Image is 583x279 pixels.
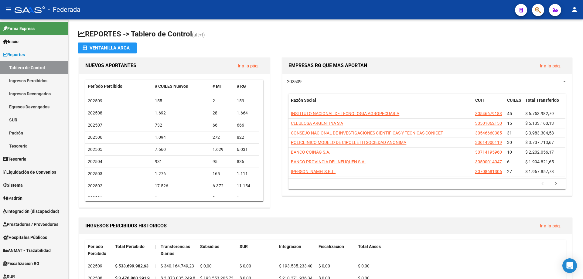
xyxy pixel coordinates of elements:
[3,195,22,202] span: Padrón
[505,94,523,114] datatable-header-cell: CUILES
[356,240,561,260] datatable-header-cell: Total Anses
[475,121,502,126] span: 30501062150
[88,183,102,188] span: 202502
[507,159,510,164] span: 6
[213,195,232,202] div: 0
[88,171,102,176] span: 202503
[358,244,381,249] span: Total Anses
[213,182,232,189] div: 6.372
[88,123,102,128] span: 202507
[237,146,256,153] div: 6.031
[155,182,208,189] div: 17.526
[155,158,208,165] div: 931
[316,240,356,260] datatable-header-cell: Fiscalización
[88,147,102,152] span: 202505
[115,244,145,249] span: Total Percibido
[113,240,152,260] datatable-header-cell: Total Percibido
[161,264,194,268] span: $ 340.164.749,23
[5,6,12,13] mat-icon: menu
[155,264,155,268] span: |
[78,29,573,40] h1: REPORTES -> Tablero de Control
[3,25,35,32] span: Firma Express
[213,110,232,117] div: 28
[233,60,264,71] button: Ir a la pág.
[83,43,132,53] div: Ventanilla ARCA
[88,84,122,89] span: Período Percibido
[213,122,232,129] div: 66
[507,111,512,116] span: 45
[88,196,102,200] span: 202501
[525,150,554,155] span: $ 2.202.056,17
[85,80,152,93] datatable-header-cell: Período Percibido
[48,3,80,16] span: - Federada
[237,134,256,141] div: 822
[287,79,302,84] span: 202509
[237,110,256,117] div: 1.664
[88,135,102,140] span: 202506
[200,264,212,268] span: $ 0,00
[3,247,51,254] span: ANMAT - Trazabilidad
[291,159,366,164] span: BANCO PROVINCIA DEL NEUQUEN S.A.
[198,240,237,260] datatable-header-cell: Subsidios
[213,134,232,141] div: 272
[115,264,148,268] strong: $ 533.699.982,63
[507,140,512,145] span: 30
[3,51,25,58] span: Reportes
[3,260,39,267] span: Fiscalización RG
[155,244,156,249] span: |
[3,169,56,175] span: Liquidación de Convenios
[291,131,443,135] span: CONSEJO NACIONAL DE INVESTIGACIONES CIENTIFICAS Y TECNICAS CONICET
[152,240,158,260] datatable-header-cell: |
[507,121,512,126] span: 15
[155,170,208,177] div: 1.276
[475,150,502,155] span: 30714195960
[3,221,58,228] span: Prestadores / Proveedores
[475,169,502,174] span: 30708681306
[88,111,102,115] span: 202508
[523,94,565,114] datatable-header-cell: Total Transferido
[155,84,188,89] span: # CUILES Nuevos
[88,98,102,103] span: 202509
[237,97,256,104] div: 153
[277,240,316,260] datatable-header-cell: Integración
[535,60,566,71] button: Ir a la pág.
[237,158,256,165] div: 836
[525,169,554,174] span: $ 1.967.857,73
[291,98,316,103] span: Razón Social
[507,98,521,103] span: CUILES
[475,111,502,116] span: 30546679183
[237,182,256,189] div: 11.154
[571,6,578,13] mat-icon: person
[213,170,232,177] div: 165
[562,258,577,273] div: Open Intercom Messenger
[3,156,26,162] span: Tesorería
[88,159,102,164] span: 202504
[161,244,190,256] span: Transferencias Diarias
[155,134,208,141] div: 1.094
[540,63,561,69] a: Ir a la pág.
[535,220,566,231] button: Ir a la pág.
[88,244,106,256] span: Período Percibido
[291,150,330,155] span: BANCO COINAG S.A.
[319,244,344,249] span: Fiscalización
[213,158,232,165] div: 95
[240,264,251,268] span: $ 0,00
[237,170,256,177] div: 1.111
[85,63,136,68] span: NUEVOS APORTANTES
[155,146,208,153] div: 7.660
[279,244,301,249] span: Integración
[3,182,23,189] span: Sistema
[507,150,512,155] span: 10
[155,195,208,202] div: 1
[525,159,554,164] span: $ 1.994.821,65
[291,121,343,126] span: CELULOSA ARGENTINA S A
[358,264,370,268] span: $ 0,00
[200,244,219,249] span: Subsidios
[475,131,502,135] span: 30546660385
[192,32,205,38] span: (alt+t)
[85,223,167,229] span: INGRESOS PERCIBIDOS HISTORICOS
[238,63,259,69] a: Ir a la pág.
[3,208,59,215] span: Integración (discapacidad)
[525,131,554,135] span: $ 3.983.304,58
[237,122,256,129] div: 666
